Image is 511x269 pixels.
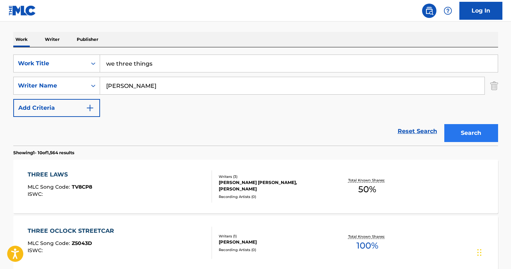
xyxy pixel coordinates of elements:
[459,2,502,20] a: Log In
[72,240,92,246] span: Z5043D
[28,227,118,235] div: THREE OCLOCK STREETCAR
[394,123,441,139] a: Reset Search
[28,240,72,246] span: MLC Song Code :
[72,184,92,190] span: TV8CP8
[219,179,327,192] div: [PERSON_NAME] [PERSON_NAME], [PERSON_NAME]
[28,191,44,197] span: ISWC :
[475,235,511,269] iframe: Chat Widget
[358,183,376,196] span: 50 %
[425,6,434,15] img: search
[219,194,327,199] div: Recording Artists ( 0 )
[219,174,327,179] div: Writers ( 3 )
[422,4,436,18] a: Public Search
[18,59,82,68] div: Work Title
[13,32,30,47] p: Work
[18,81,82,90] div: Writer Name
[86,104,94,112] img: 9d2ae6d4665cec9f34b9.svg
[219,233,327,239] div: Writers ( 1 )
[356,239,378,252] span: 100 %
[490,77,498,95] img: Delete Criterion
[348,178,387,183] p: Total Known Shares:
[13,160,498,213] a: THREE LAWSMLC Song Code:TV8CP8ISWC:Writers (3)[PERSON_NAME] [PERSON_NAME], [PERSON_NAME]Recording...
[444,6,452,15] img: help
[348,234,387,239] p: Total Known Shares:
[219,247,327,253] div: Recording Artists ( 0 )
[219,239,327,245] div: [PERSON_NAME]
[441,4,455,18] div: Help
[13,150,74,156] p: Showing 1 - 10 of 1,564 results
[28,170,92,179] div: THREE LAWS
[444,124,498,142] button: Search
[13,99,100,117] button: Add Criteria
[28,247,44,254] span: ISWC :
[43,32,62,47] p: Writer
[477,242,482,263] div: Drag
[28,184,72,190] span: MLC Song Code :
[9,5,36,16] img: MLC Logo
[75,32,100,47] p: Publisher
[13,55,498,146] form: Search Form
